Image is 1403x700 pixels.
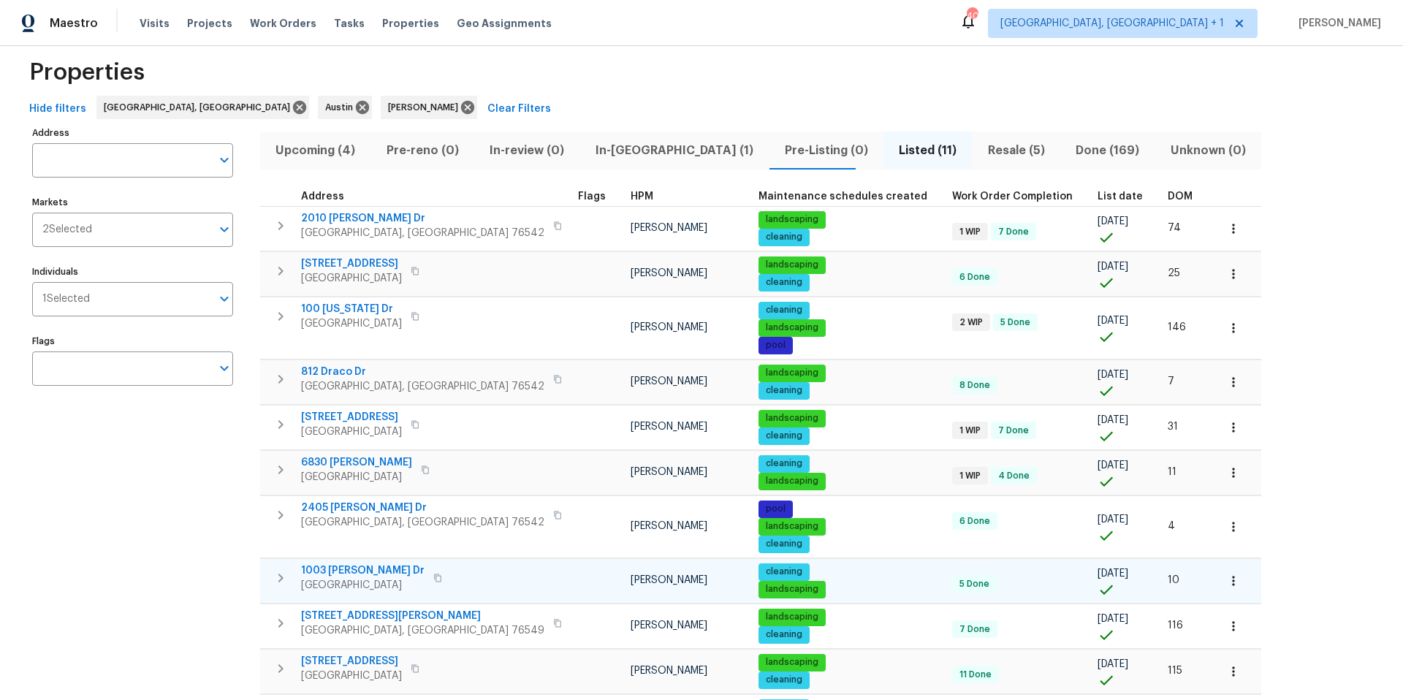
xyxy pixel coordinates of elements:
[1168,575,1179,585] span: 10
[96,96,309,119] div: [GEOGRAPHIC_DATA], [GEOGRAPHIC_DATA]
[954,578,995,590] span: 5 Done
[760,231,808,243] span: cleaning
[578,191,606,202] span: Flags
[1168,521,1175,531] span: 4
[760,566,808,578] span: cleaning
[301,316,402,331] span: [GEOGRAPHIC_DATA]
[1168,376,1174,387] span: 7
[1168,620,1183,631] span: 116
[1168,268,1180,278] span: 25
[483,140,571,161] span: In-review (0)
[760,384,808,397] span: cleaning
[301,455,412,470] span: 6830 [PERSON_NAME]
[1098,216,1128,227] span: [DATE]
[760,674,808,686] span: cleaning
[954,669,997,681] span: 11 Done
[140,16,170,31] span: Visits
[992,470,1035,482] span: 4 Done
[1098,415,1128,425] span: [DATE]
[301,211,544,226] span: 2010 [PERSON_NAME] Dr
[1069,140,1147,161] span: Done (169)
[1098,614,1128,624] span: [DATE]
[760,430,808,442] span: cleaning
[380,140,466,161] span: Pre-reno (0)
[301,226,544,240] span: [GEOGRAPHIC_DATA], [GEOGRAPHIC_DATA] 76542
[104,100,296,115] span: [GEOGRAPHIC_DATA], [GEOGRAPHIC_DATA]
[382,16,439,31] span: Properties
[992,425,1035,437] span: 7 Done
[1098,262,1128,272] span: [DATE]
[954,316,989,329] span: 2 WIP
[892,140,964,161] span: Listed (11)
[760,611,824,623] span: landscaping
[760,213,824,226] span: landscaping
[967,9,977,23] div: 40
[301,669,402,683] span: [GEOGRAPHIC_DATA]
[992,226,1035,238] span: 7 Done
[32,198,233,207] label: Markets
[631,322,707,332] span: [PERSON_NAME]
[334,18,365,28] span: Tasks
[631,268,707,278] span: [PERSON_NAME]
[981,140,1052,161] span: Resale (5)
[301,515,544,530] span: [GEOGRAPHIC_DATA], [GEOGRAPHIC_DATA] 76542
[487,100,551,118] span: Clear Filters
[1098,191,1143,202] span: List date
[760,475,824,487] span: landscaping
[1168,322,1186,332] span: 146
[32,129,233,137] label: Address
[777,140,875,161] span: Pre-Listing (0)
[301,654,402,669] span: [STREET_ADDRESS]
[1168,666,1182,676] span: 115
[301,609,544,623] span: [STREET_ADDRESS][PERSON_NAME]
[1168,191,1193,202] span: DOM
[954,425,986,437] span: 1 WIP
[301,379,544,394] span: [GEOGRAPHIC_DATA], [GEOGRAPHIC_DATA] 76542
[631,666,707,676] span: [PERSON_NAME]
[631,376,707,387] span: [PERSON_NAME]
[250,16,316,31] span: Work Orders
[1098,316,1128,326] span: [DATE]
[760,367,824,379] span: landscaping
[760,520,824,533] span: landscaping
[1293,16,1381,31] span: [PERSON_NAME]
[301,501,544,515] span: 2405 [PERSON_NAME] Dr
[1098,460,1128,471] span: [DATE]
[301,271,402,286] span: [GEOGRAPHIC_DATA]
[318,96,372,119] div: Austin
[29,65,145,80] span: Properties
[760,628,808,641] span: cleaning
[631,620,707,631] span: [PERSON_NAME]
[301,410,402,425] span: [STREET_ADDRESS]
[952,191,1073,202] span: Work Order Completion
[301,365,544,379] span: 812 Draco Dr
[301,470,412,484] span: [GEOGRAPHIC_DATA]
[589,140,761,161] span: In-[GEOGRAPHIC_DATA] (1)
[760,276,808,289] span: cleaning
[954,379,996,392] span: 8 Done
[42,293,90,305] span: 1 Selected
[631,422,707,432] span: [PERSON_NAME]
[32,337,233,346] label: Flags
[954,515,996,528] span: 6 Done
[482,96,557,123] button: Clear Filters
[954,623,996,636] span: 7 Done
[760,583,824,596] span: landscaping
[1098,514,1128,525] span: [DATE]
[42,224,92,236] span: 2 Selected
[214,219,235,240] button: Open
[1164,140,1253,161] span: Unknown (0)
[50,16,98,31] span: Maestro
[1168,467,1176,477] span: 11
[301,191,344,202] span: Address
[214,150,235,170] button: Open
[1000,16,1224,31] span: [GEOGRAPHIC_DATA], [GEOGRAPHIC_DATA] + 1
[758,191,927,202] span: Maintenance schedules created
[760,322,824,334] span: landscaping
[32,267,233,276] label: Individuals
[760,457,808,470] span: cleaning
[457,16,552,31] span: Geo Assignments
[954,226,986,238] span: 1 WIP
[29,100,86,118] span: Hide filters
[954,271,996,284] span: 6 Done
